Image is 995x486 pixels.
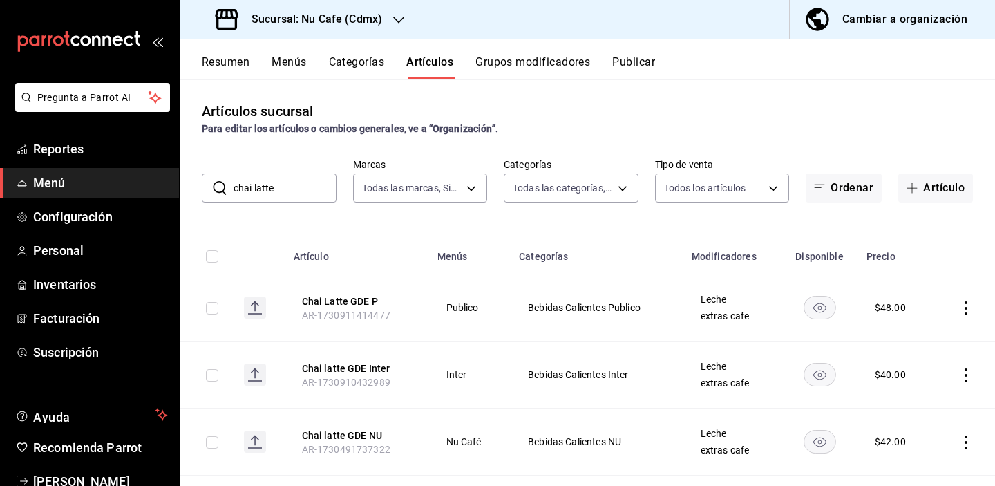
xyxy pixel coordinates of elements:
[362,181,462,195] span: Todas las marcas, Sin marca
[804,363,836,386] button: availability-product
[302,295,413,308] button: edit-product-location
[446,437,494,447] span: Nu Café
[446,370,494,380] span: Inter
[302,362,413,375] button: edit-product-location
[511,230,683,274] th: Categorías
[959,436,973,449] button: actions
[475,55,590,79] button: Grupos modificadores
[240,11,382,28] h3: Sucursal: Nu Cafe (Cdmx)
[33,241,168,260] span: Personal
[959,368,973,382] button: actions
[272,55,306,79] button: Menús
[612,55,655,79] button: Publicar
[353,160,488,169] label: Marcas
[329,55,385,79] button: Categorías
[875,368,906,382] div: $ 40.00
[701,362,764,371] span: Leche
[234,174,337,202] input: Buscar artículo
[202,55,995,79] div: navigation tabs
[202,101,313,122] div: Artículos sucursal
[33,140,168,158] span: Reportes
[683,230,781,274] th: Modificadores
[33,438,168,457] span: Recomienda Parrot
[33,309,168,328] span: Facturación
[898,174,973,203] button: Artículo
[806,174,882,203] button: Ordenar
[33,343,168,362] span: Suscripción
[804,430,836,454] button: availability-product
[781,230,857,274] th: Disponible
[858,230,934,274] th: Precio
[959,301,973,315] button: actions
[528,437,666,447] span: Bebidas Calientes NU
[406,55,453,79] button: Artículos
[285,230,429,274] th: Artículo
[875,301,906,315] div: $ 48.00
[33,275,168,294] span: Inventarios
[202,123,498,134] strong: Para editar los artículos o cambios generales, ve a “Organización”.
[37,91,149,105] span: Pregunta a Parrot AI
[701,445,764,455] span: extras cafe
[875,435,906,449] div: $ 42.00
[664,181,746,195] span: Todos los artículos
[504,160,638,169] label: Categorías
[528,370,666,380] span: Bebidas Calientes Inter
[429,230,511,274] th: Menús
[302,377,390,388] span: AR-1730910432989
[513,181,613,195] span: Todas las categorías, Sin categoría
[152,36,163,47] button: open_drawer_menu
[15,83,170,112] button: Pregunta a Parrot AI
[302,310,390,321] span: AR-1730911414477
[804,296,836,319] button: availability-product
[302,444,390,455] span: AR-1730491737322
[202,55,249,79] button: Resumen
[302,429,413,442] button: edit-product-location
[33,406,150,423] span: Ayuda
[446,303,494,312] span: Publico
[528,303,666,312] span: Bebidas Calientes Publico
[701,311,764,321] span: extras cafe
[655,160,790,169] label: Tipo de venta
[701,429,764,438] span: Leche
[701,295,764,304] span: Leche
[842,10,967,29] div: Cambiar a organización
[10,100,170,115] a: Pregunta a Parrot AI
[701,378,764,388] span: extras cafe
[33,207,168,226] span: Configuración
[33,174,168,192] span: Menú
